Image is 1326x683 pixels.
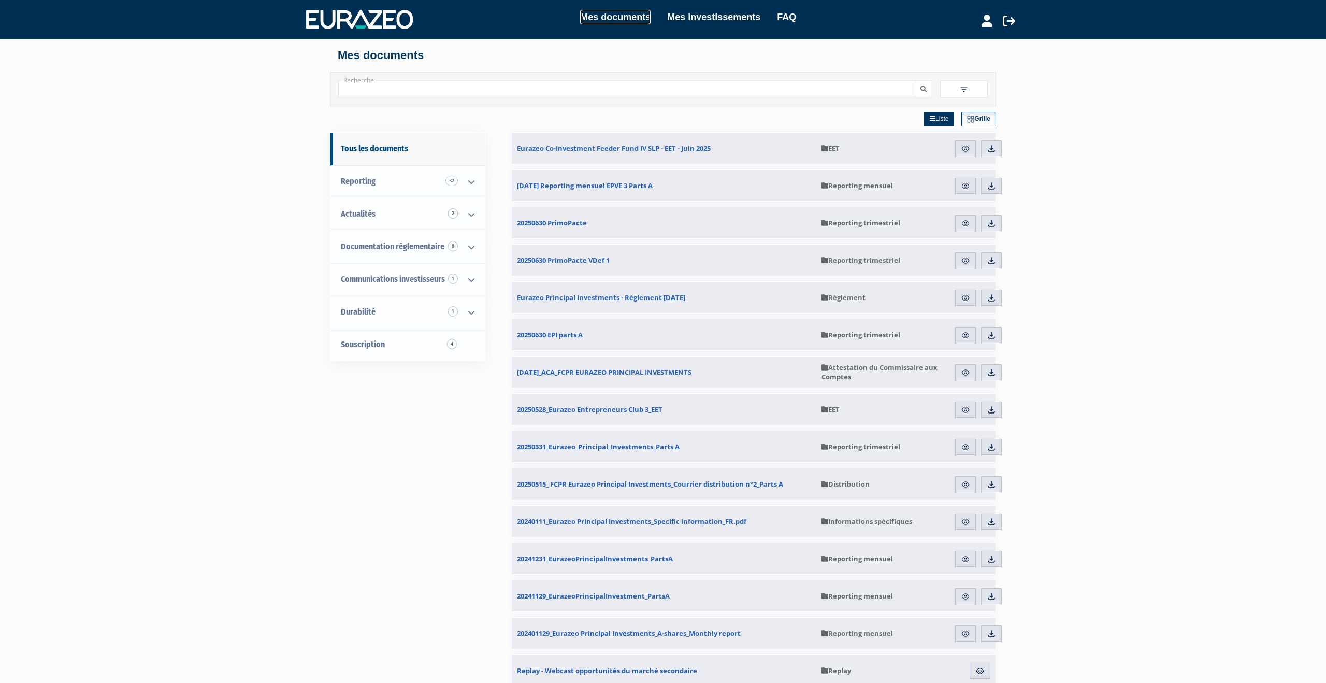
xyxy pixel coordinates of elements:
span: 20250630 PrimoPacte [517,218,587,227]
img: eye.svg [975,666,985,676]
span: 20250630 EPI parts A [517,330,583,339]
img: download.svg [987,629,996,638]
a: [DATE]_ACA_FCPR EURAZEO PRINCIPAL INVESTMENTS [512,357,816,388]
a: Souscription4 [330,329,485,361]
a: Communications investisseurs 1 [330,263,485,296]
a: 20250528_Eurazeo Entrepreneurs Club 3_EET [512,394,816,425]
span: 4 [447,339,457,349]
a: Actualités 2 [330,198,485,231]
a: 20241231_EurazeoPrincipalInvestments_PartsA [512,543,816,574]
a: Durabilité 1 [330,296,485,329]
img: eye.svg [961,368,970,377]
a: Tous les documents [330,133,485,165]
img: eye.svg [961,592,970,601]
a: 20250331_Eurazeo_Principal_Investments_Parts A [512,431,816,462]
span: 1 [448,274,458,284]
img: eye.svg [961,480,970,489]
span: Attestation du Commissaire aux Comptes [821,363,942,381]
a: 20240111_Eurazeo Principal Investments_Specific information_FR.pdf [512,506,816,537]
span: Reporting [341,176,376,186]
a: Liste [924,112,954,126]
img: download.svg [987,293,996,303]
span: Reporting trimestriel [821,218,900,227]
a: Eurazeo Co-Investment Feeder Fund IV SLP - EET - Juin 2025 [512,133,816,164]
img: download.svg [987,405,996,415]
span: Durabilité [341,307,376,317]
span: 20250528_Eurazeo Entrepreneurs Club 3_EET [517,405,662,414]
img: download.svg [987,144,996,153]
a: FAQ [777,10,796,24]
img: eye.svg [961,181,970,191]
a: 202401129_Eurazeo Principal Investments_A-shares_Monthly report [512,618,816,649]
img: eye.svg [961,629,970,638]
img: download.svg [987,554,996,564]
a: Mes documents [580,10,651,24]
a: 20250630 EPI parts A [512,319,816,350]
span: Reporting mensuel [821,629,893,638]
span: Reporting trimestriel [821,442,900,451]
span: Communications investisseurs [341,274,445,284]
span: 20250630 PrimoPacte VDef 1 [517,255,610,265]
a: [DATE] Reporting mensuel EPVE 3 Parts A [512,170,816,201]
span: 20241231_EurazeoPrincipalInvestments_PartsA [517,554,673,563]
h4: Mes documents [338,49,988,62]
span: 8 [448,241,458,251]
span: Replay [821,666,851,675]
img: eye.svg [961,554,970,564]
span: 1 [448,306,458,317]
input: Recherche [338,80,915,97]
img: filter.svg [959,85,969,94]
img: download.svg [987,480,996,489]
img: download.svg [987,517,996,527]
span: Replay - Webcast opportunités du marché secondaire [517,666,697,675]
a: 20241129_EurazeoPrincipalInvestment_PartsA [512,580,816,611]
span: Reporting trimestriel [821,255,900,265]
span: 2 [448,208,458,219]
span: Souscription [341,339,385,349]
span: 20241129_EurazeoPrincipalInvestment_PartsA [517,591,670,601]
span: [DATE] Reporting mensuel EPVE 3 Parts A [517,181,653,190]
img: eye.svg [961,331,970,340]
img: download.svg [987,219,996,228]
a: Grille [961,112,996,126]
span: Informations spécifiques [821,517,912,526]
span: Reporting mensuel [821,554,893,563]
a: 20250630 PrimoPacte VDef 1 [512,245,816,276]
img: eye.svg [961,144,970,153]
a: Reporting 32 [330,165,485,198]
span: Reporting mensuel [821,181,893,190]
span: 32 [445,176,458,186]
span: 20250515_ FCPR Eurazeo Principal Investments_Courrier distribution n°2_Parts A [517,479,783,489]
img: download.svg [987,331,996,340]
span: 202401129_Eurazeo Principal Investments_A-shares_Monthly report [517,629,741,638]
span: Actualités [341,209,376,219]
a: Documentation règlementaire 8 [330,231,485,263]
span: Règlement [821,293,866,302]
span: 20240111_Eurazeo Principal Investments_Specific information_FR.pdf [517,517,746,526]
img: eye.svg [961,219,970,228]
img: download.svg [987,592,996,601]
img: download.svg [987,443,996,452]
span: Reporting trimestriel [821,330,900,339]
span: Eurazeo Co-Investment Feeder Fund IV SLP - EET - Juin 2025 [517,144,711,153]
a: 20250630 PrimoPacte [512,207,816,238]
span: Documentation règlementaire [341,241,444,251]
span: Eurazeo Principal Investments - Règlement [DATE] [517,293,685,302]
span: Distribution [821,479,870,489]
img: eye.svg [961,405,970,415]
span: EET [821,405,840,414]
img: eye.svg [961,256,970,265]
a: Mes investissements [667,10,760,24]
span: [DATE]_ACA_FCPR EURAZEO PRINCIPAL INVESTMENTS [517,367,691,377]
img: grid.svg [967,116,974,123]
span: Reporting mensuel [821,591,893,601]
span: EET [821,144,840,153]
img: eye.svg [961,517,970,527]
a: Eurazeo Principal Investments - Règlement [DATE] [512,282,816,313]
img: download.svg [987,256,996,265]
img: 1732889491-logotype_eurazeo_blanc_rvb.png [306,10,413,29]
span: 20250331_Eurazeo_Principal_Investments_Parts A [517,442,680,451]
img: download.svg [987,181,996,191]
a: 20250515_ FCPR Eurazeo Principal Investments_Courrier distribution n°2_Parts A [512,468,816,500]
img: eye.svg [961,443,970,452]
